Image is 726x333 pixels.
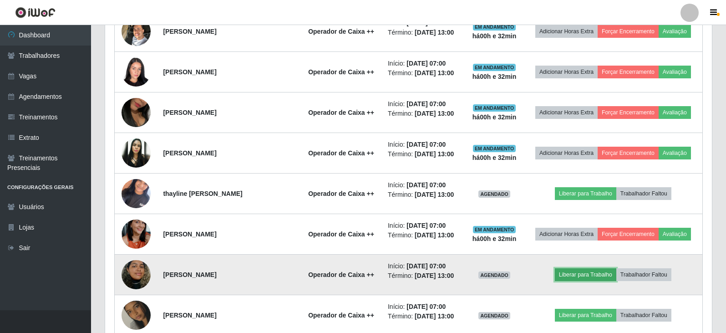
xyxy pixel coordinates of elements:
[163,28,216,35] strong: [PERSON_NAME]
[163,231,216,238] strong: [PERSON_NAME]
[163,271,216,278] strong: [PERSON_NAME]
[406,303,446,310] time: [DATE] 07:00
[535,66,598,78] button: Adicionar Horas Extra
[388,99,459,109] li: Início:
[598,66,659,78] button: Forçar Encerramento
[122,12,151,51] img: 1725217718320.jpeg
[535,228,598,241] button: Adicionar Horas Extra
[388,180,459,190] li: Início:
[535,147,598,159] button: Adicionar Horas Extra
[388,68,459,78] li: Término:
[472,113,517,121] strong: há 00 h e 32 min
[388,149,459,159] li: Término:
[406,141,446,148] time: [DATE] 07:00
[598,147,659,159] button: Forçar Encerramento
[415,313,454,320] time: [DATE] 13:00
[388,190,459,200] li: Término:
[555,268,616,281] button: Liberar para Trabalho
[472,73,517,80] strong: há 00 h e 32 min
[388,59,459,68] li: Início:
[388,312,459,321] li: Término:
[163,312,216,319] strong: [PERSON_NAME]
[308,109,374,116] strong: Operador de Caixa ++
[388,221,459,231] li: Início:
[472,32,517,40] strong: há 00 h e 32 min
[473,64,516,71] span: EM ANDAMENTO
[415,191,454,198] time: [DATE] 13:00
[388,140,459,149] li: Início:
[616,309,671,322] button: Trabalhador Faltou
[659,147,691,159] button: Avaliação
[659,228,691,241] button: Avaliação
[388,231,459,240] li: Término:
[308,149,374,157] strong: Operador de Caixa ++
[616,268,671,281] button: Trabalhador Faltou
[535,106,598,119] button: Adicionar Horas Extra
[122,174,151,213] img: 1742385063633.jpeg
[473,145,516,152] span: EM ANDAMENTO
[388,109,459,118] li: Término:
[415,231,454,239] time: [DATE] 13:00
[659,66,691,78] button: Avaliação
[598,228,659,241] button: Forçar Encerramento
[308,271,374,278] strong: Operador de Caixa ++
[163,149,216,157] strong: [PERSON_NAME]
[415,69,454,77] time: [DATE] 13:00
[473,226,516,233] span: EM ANDAMENTO
[472,235,517,242] strong: há 00 h e 32 min
[415,29,454,36] time: [DATE] 13:00
[308,68,374,76] strong: Operador de Caixa ++
[472,154,517,161] strong: há 00 h e 32 min
[616,187,671,200] button: Trabalhador Faltou
[415,110,454,117] time: [DATE] 13:00
[15,7,56,18] img: CoreUI Logo
[415,272,454,279] time: [DATE] 13:00
[388,261,459,271] li: Início:
[478,190,510,198] span: AGENDADO
[406,181,446,189] time: [DATE] 07:00
[415,150,454,158] time: [DATE] 13:00
[122,87,151,138] img: 1698238099994.jpeg
[406,222,446,229] time: [DATE] 07:00
[473,104,516,112] span: EM ANDAMENTO
[478,312,510,319] span: AGENDADO
[163,190,242,197] strong: thayline [PERSON_NAME]
[122,52,151,91] img: 1742821010159.jpeg
[163,68,216,76] strong: [PERSON_NAME]
[659,106,691,119] button: Avaliação
[308,312,374,319] strong: Operador de Caixa ++
[163,109,216,116] strong: [PERSON_NAME]
[308,190,374,197] strong: Operador de Caixa ++
[473,23,516,31] span: EM ANDAMENTO
[555,187,616,200] button: Liberar para Trabalho
[659,25,691,38] button: Avaliação
[308,28,374,35] strong: Operador de Caixa ++
[122,208,151,260] img: 1704159862807.jpeg
[598,106,659,119] button: Forçar Encerramento
[535,25,598,38] button: Adicionar Horas Extra
[598,25,659,38] button: Forçar Encerramento
[122,249,151,301] img: 1724357310463.jpeg
[406,262,446,270] time: [DATE] 07:00
[406,100,446,108] time: [DATE] 07:00
[388,271,459,281] li: Término:
[388,302,459,312] li: Início:
[308,231,374,238] strong: Operador de Caixa ++
[478,272,510,279] span: AGENDADO
[388,28,459,37] li: Término:
[122,138,151,168] img: 1616161514229.jpeg
[406,60,446,67] time: [DATE] 07:00
[555,309,616,322] button: Liberar para Trabalho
